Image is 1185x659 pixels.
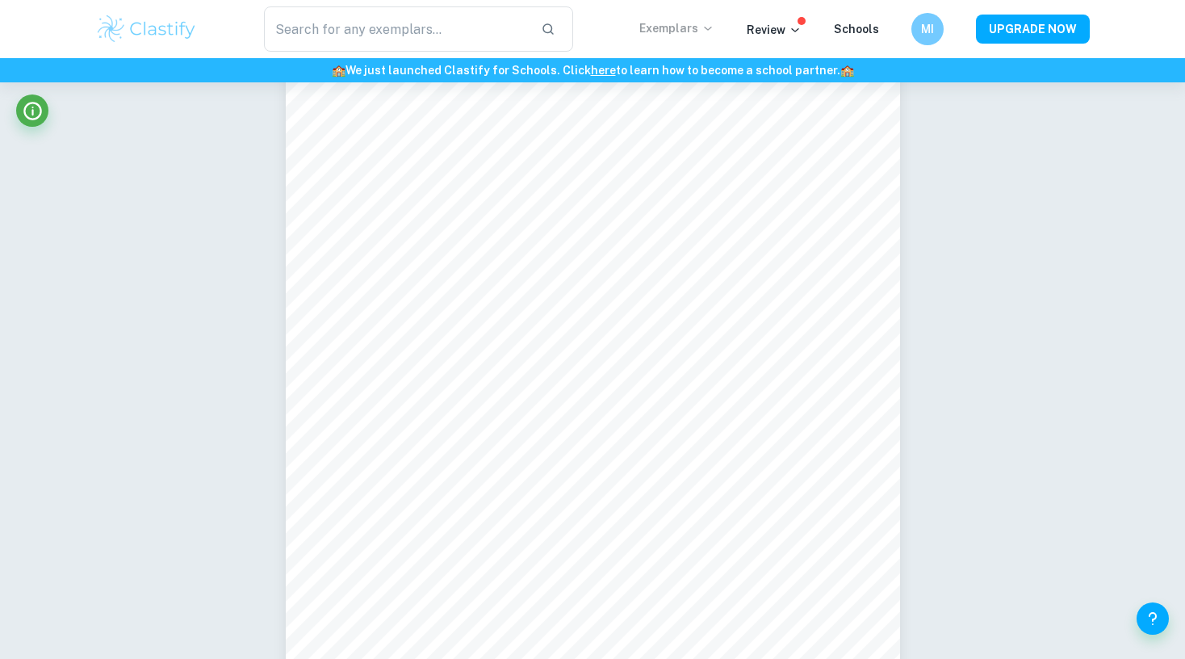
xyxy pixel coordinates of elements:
[834,23,879,36] a: Schools
[639,19,714,37] p: Exemplars
[840,64,854,77] span: 🏫
[16,94,48,127] button: Info
[747,21,802,39] p: Review
[1137,602,1169,635] button: Help and Feedback
[591,64,616,77] a: here
[919,20,937,38] h6: MI
[976,15,1090,44] button: UPGRADE NOW
[911,13,944,45] button: MI
[95,13,198,45] img: Clastify logo
[3,61,1182,79] h6: We just launched Clastify for Schools. Click to learn how to become a school partner.
[264,6,528,52] input: Search for any exemplars...
[332,64,345,77] span: 🏫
